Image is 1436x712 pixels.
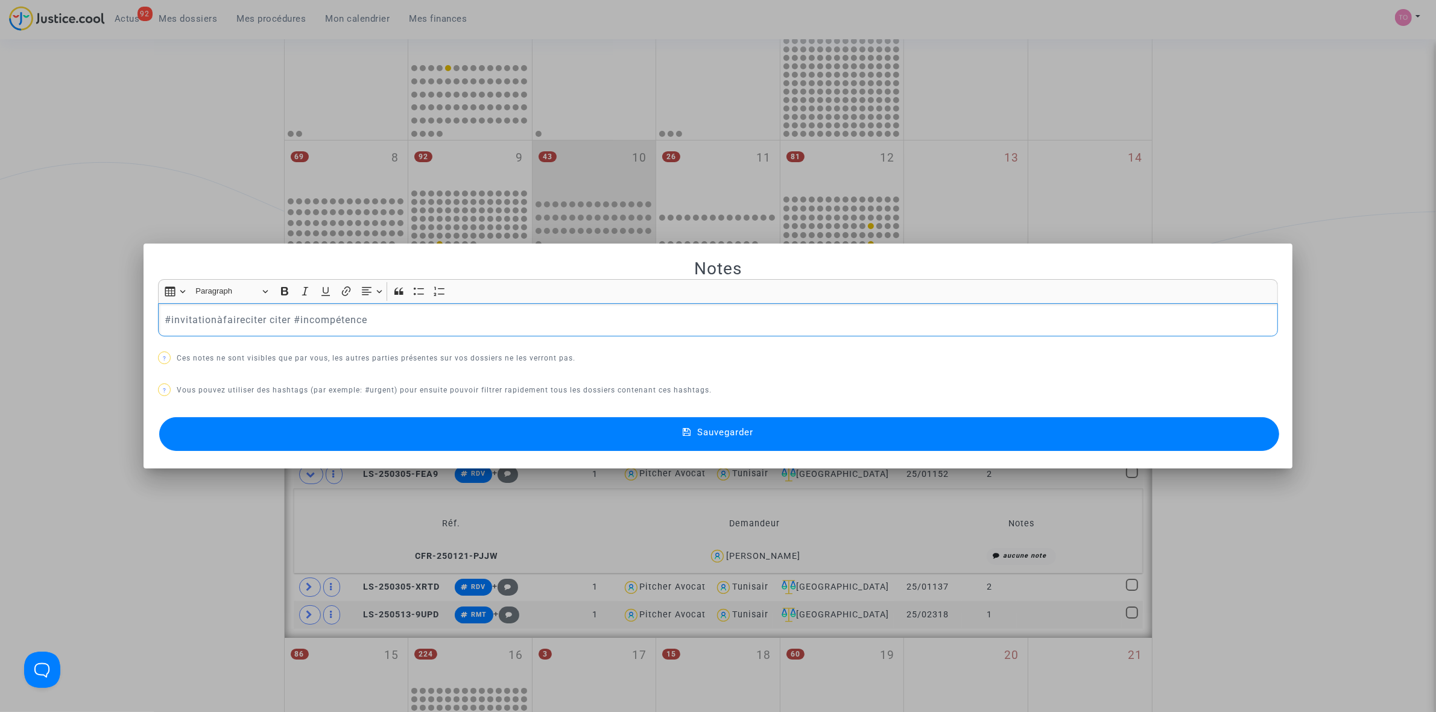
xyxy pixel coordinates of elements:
[158,383,1278,398] p: Vous pouvez utiliser des hashtags (par exemple: #urgent) pour ensuite pouvoir filtrer rapidement ...
[163,387,166,394] span: ?
[163,355,166,362] span: ?
[165,312,1272,327] p: #invitationàfaireciter citer #incompétence
[158,351,1278,366] p: Ces notes ne sont visibles que par vous, les autres parties présentes sur vos dossiers ne les ver...
[195,284,258,298] span: Paragraph
[24,652,60,688] iframe: Help Scout Beacon - Open
[158,303,1278,337] div: Rich Text Editor, main
[191,282,274,301] button: Paragraph
[158,279,1278,303] div: Editor toolbar
[159,417,1279,451] button: Sauvegarder
[158,258,1278,279] h2: Notes
[697,427,753,438] span: Sauvegarder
